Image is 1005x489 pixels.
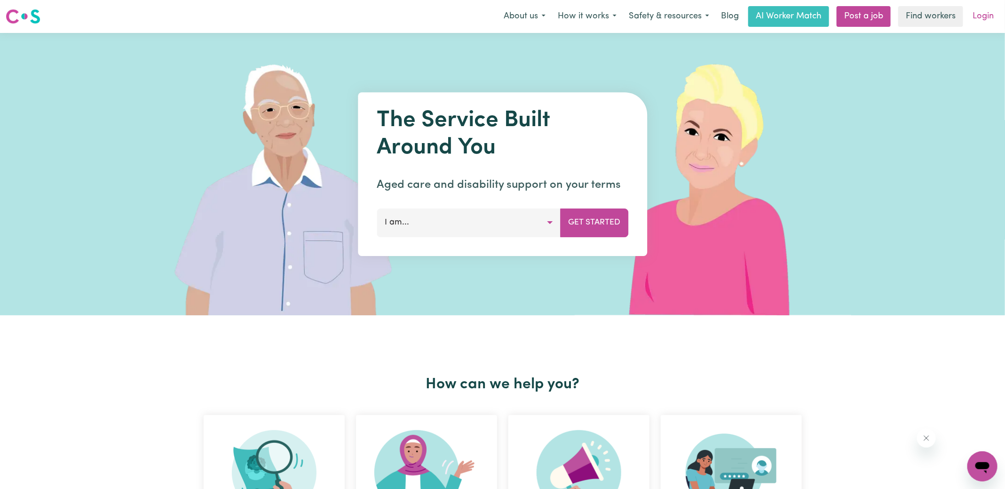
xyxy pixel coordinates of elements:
span: Need any help? [6,7,57,14]
a: AI Worker Match [748,6,829,27]
h2: How can we help you? [198,376,807,393]
h1: The Service Built Around You [377,107,628,161]
button: How it works [552,7,623,26]
iframe: Close message [917,429,936,448]
img: Careseekers logo [6,8,40,25]
button: I am... [377,208,561,237]
p: Aged care and disability support on your terms [377,176,628,193]
a: Login [967,6,999,27]
button: Safety & resources [623,7,715,26]
a: Find workers [898,6,963,27]
a: Careseekers logo [6,6,40,27]
iframe: Button to launch messaging window [967,451,997,481]
button: About us [498,7,552,26]
a: Blog [715,6,744,27]
a: Post a job [837,6,891,27]
button: Get Started [560,208,628,237]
